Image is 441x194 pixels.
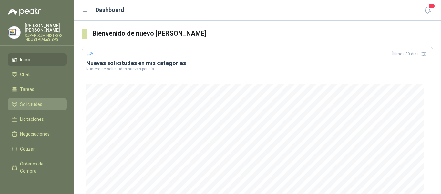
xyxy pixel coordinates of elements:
p: [PERSON_NAME] [PERSON_NAME] [25,23,67,32]
a: Chat [8,68,67,81]
span: Chat [20,71,30,78]
a: Órdenes de Compra [8,158,67,177]
button: 1 [422,5,433,16]
span: Inicio [20,56,30,63]
a: Tareas [8,83,67,96]
img: Company Logo [8,26,20,39]
p: SUPER SUMINISTROS INDUSTRIALES SAS [25,34,67,41]
span: 1 [428,3,435,9]
span: Negociaciones [20,131,50,138]
a: Cotizar [8,143,67,155]
span: Licitaciones [20,116,44,123]
a: Solicitudes [8,98,67,110]
span: Tareas [20,86,34,93]
a: Licitaciones [8,113,67,125]
div: Últimos 30 días [391,49,429,59]
p: Número de solicitudes nuevas por día [86,67,429,71]
span: Cotizar [20,145,35,153]
a: Negociaciones [8,128,67,140]
a: Inicio [8,53,67,66]
h1: Dashboard [96,6,124,15]
img: Logo peakr [8,8,41,16]
span: Órdenes de Compra [20,160,60,175]
h3: Bienvenido de nuevo [PERSON_NAME] [92,29,433,39]
span: Solicitudes [20,101,42,108]
h3: Nuevas solicitudes en mis categorías [86,59,429,67]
